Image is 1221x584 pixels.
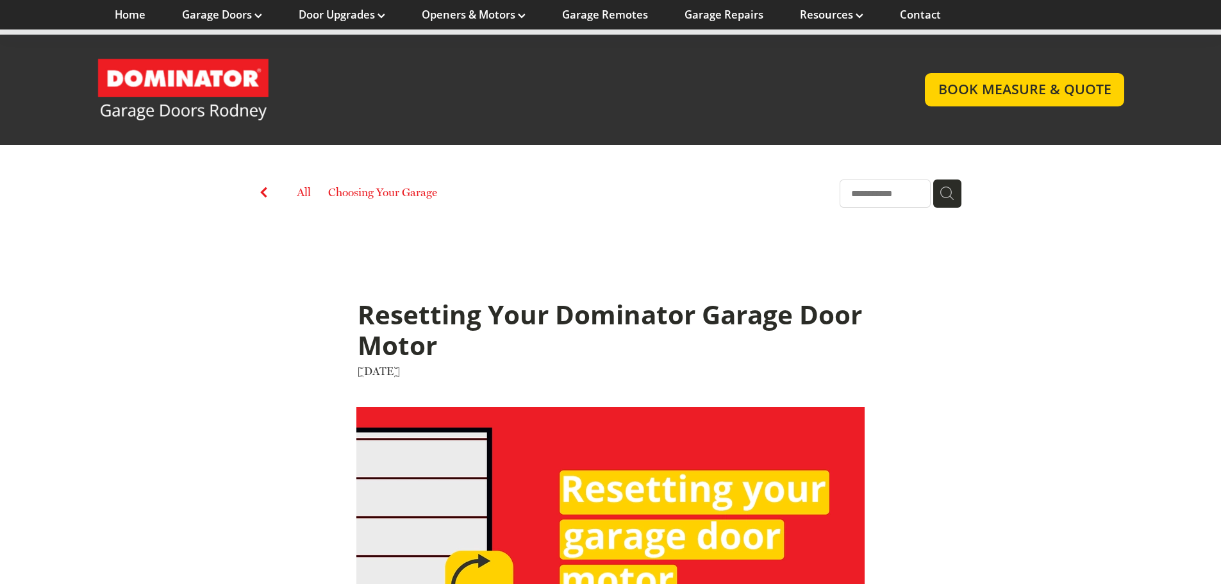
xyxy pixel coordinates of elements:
a: Garage Repairs [685,8,763,22]
a: Garage Remotes [562,8,648,22]
a: Contact [900,8,941,22]
a: Resources [800,8,863,22]
a: Garage Doors [182,8,262,22]
div: [DATE] [358,363,863,380]
a: Openers & Motors [422,8,526,22]
h1: Resetting Your Dominator Garage Door Motor [358,299,863,363]
a: Door Upgrades [299,8,385,22]
a: All [297,185,311,199]
a: Home [115,8,145,22]
a: BOOK MEASURE & QUOTE [925,73,1124,106]
a: Choosing Your Garage [328,184,437,204]
a: Garage Door and Secure Access Solutions homepage [97,58,900,122]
